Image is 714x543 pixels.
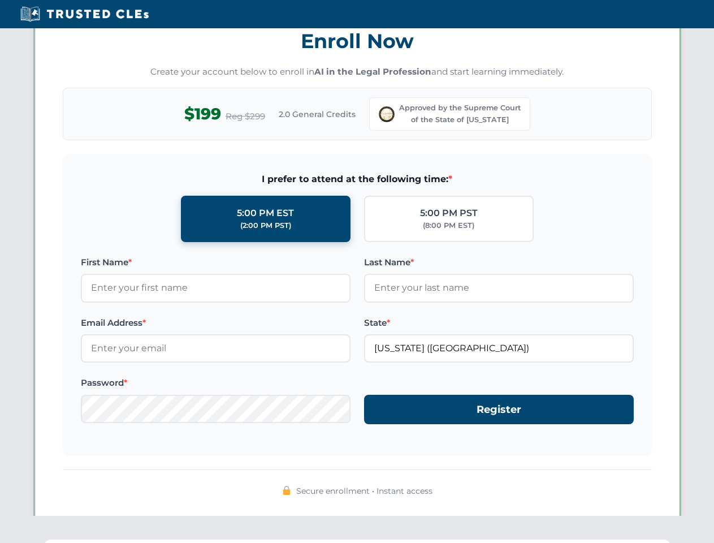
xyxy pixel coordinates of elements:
[237,206,294,221] div: 5:00 PM EST
[296,485,432,497] span: Secure enrollment • Instant access
[399,102,521,126] span: Approved by the Supreme Court of the State of [US_STATE]
[81,316,350,330] label: Email Address
[226,110,265,123] span: Reg $299
[81,256,350,269] label: First Name
[279,108,356,120] span: 2.0 General Credits
[240,220,291,231] div: (2:00 PM PST)
[17,6,152,23] img: Trusted CLEs
[184,101,221,127] span: $199
[423,220,474,231] div: (8:00 PM EST)
[81,172,634,187] span: I prefer to attend at the following time:
[364,256,634,269] label: Last Name
[420,206,478,221] div: 5:00 PM PST
[81,274,350,302] input: Enter your first name
[379,106,395,122] img: Supreme Court of Ohio
[364,395,634,425] button: Register
[364,334,634,363] input: Ohio (OH)
[63,23,652,59] h3: Enroll Now
[81,334,350,363] input: Enter your email
[364,274,634,302] input: Enter your last name
[314,66,431,77] strong: AI in the Legal Profession
[282,486,291,495] img: 🔒
[81,376,350,390] label: Password
[63,66,652,79] p: Create your account below to enroll in and start learning immediately.
[364,316,634,330] label: State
